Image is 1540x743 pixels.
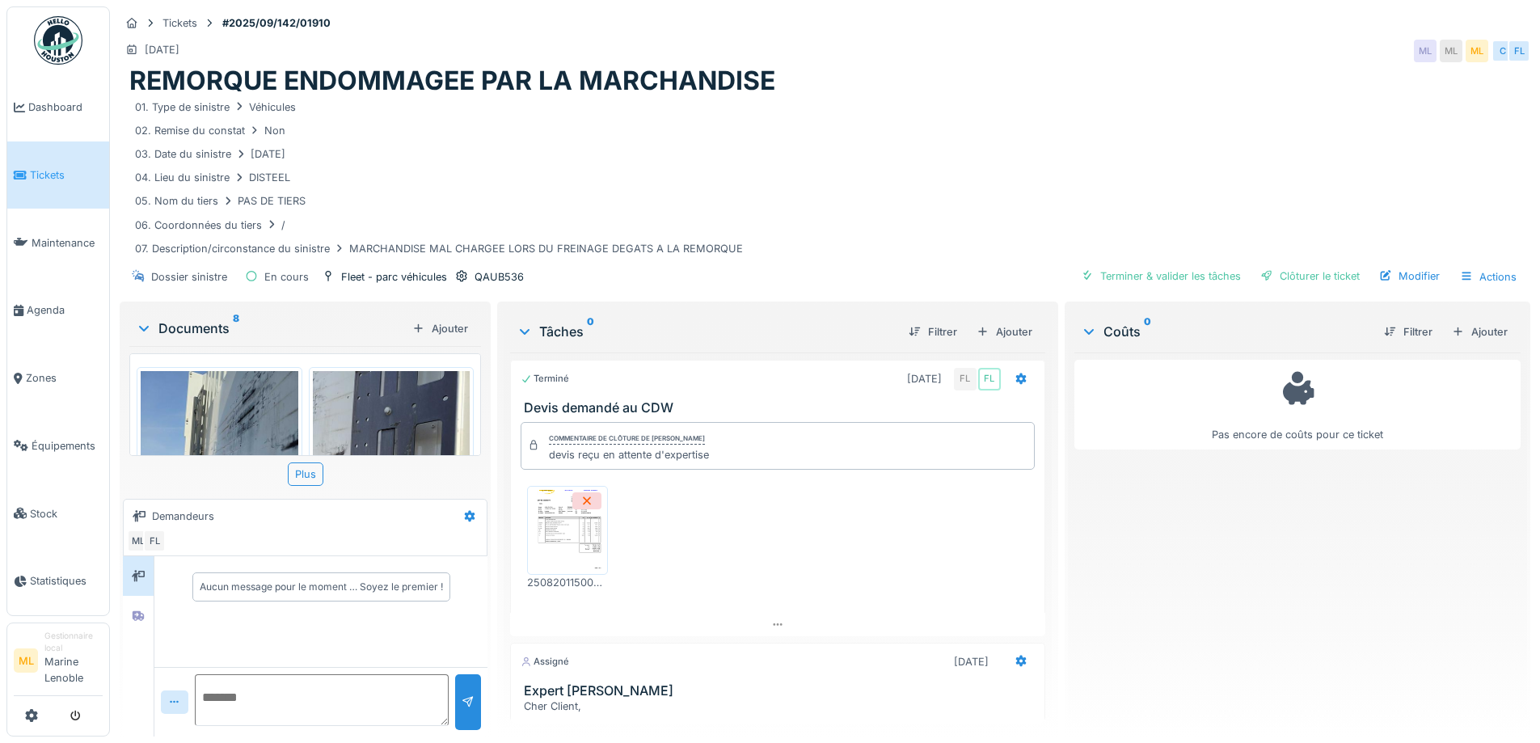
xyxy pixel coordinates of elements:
div: C [1491,40,1514,62]
img: zyqk72ah05bq4g6fb77g6ke0u2li [141,371,298,580]
div: Fleet - parc véhicules [341,269,447,285]
div: Aucun message pour le moment … Soyez le premier ! [200,580,443,594]
span: Dashboard [28,99,103,115]
div: FL [1508,40,1530,62]
div: QAUB536 [475,269,524,285]
div: 01. Type de sinistre Véhicules [135,99,296,115]
div: FL [143,530,166,552]
div: ML [1414,40,1437,62]
strong: #2025/09/142/01910 [216,15,337,31]
h3: Expert [PERSON_NAME] [524,683,1037,699]
div: Gestionnaire local [44,630,103,655]
div: Dossier sinistre [151,269,227,285]
div: FL [954,368,977,390]
a: Équipements [7,412,109,480]
div: FL [978,368,1001,390]
div: 04. Lieu du sinistre DISTEEL [135,170,290,185]
div: Ajouter [970,321,1039,343]
h3: Devis demandé au CDW [524,400,1037,416]
a: Statistiques [7,547,109,615]
img: bh6erejhsso9t0bjz4cqv4vdhzyf [531,490,604,571]
img: Badge_color-CXgf-gQk.svg [34,16,82,65]
div: 07. Description/circonstance du sinistre MARCHANDISE MAL CHARGEE LORS DU FREINAGE DEGATS A LA REM... [135,241,743,256]
li: Marine Lenoble [44,630,103,692]
div: ML [127,530,150,552]
div: Modifier [1373,265,1446,287]
img: oegnperdt9aop4ab0ce8yup2yufa [313,371,470,580]
div: Filtrer [902,321,964,343]
div: 02. Remise du constat Non [135,123,285,138]
sup: 0 [1144,322,1151,341]
div: En cours [264,269,309,285]
a: Tickets [7,141,109,209]
div: ML [1466,40,1488,62]
sup: 0 [587,322,594,341]
div: Tâches [517,322,895,341]
span: Tickets [30,167,103,183]
a: Agenda [7,277,109,344]
div: [DATE] [145,42,179,57]
div: Pas encore de coûts pour ce ticket [1085,367,1510,442]
span: Équipements [32,438,103,454]
div: ML [1440,40,1462,62]
div: [DATE] [907,371,942,386]
li: ML [14,648,38,673]
div: 06. Coordonnées du tiers / [135,217,285,233]
div: 03. Date du sinistre [DATE] [135,146,285,162]
div: devis reçu en attente d'expertise [549,447,709,462]
div: Terminé [521,372,569,386]
div: Clôturer le ticket [1254,265,1366,287]
span: Statistiques [30,573,103,589]
span: Stock [30,506,103,521]
div: Demandeurs [152,509,214,524]
div: 05. Nom du tiers PAS DE TIERS [135,193,306,209]
div: Actions [1453,265,1524,289]
span: Maintenance [32,235,103,251]
div: Filtrer [1378,321,1439,343]
sup: 8 [233,319,239,338]
a: ML Gestionnaire localMarine Lenoble [14,630,103,696]
span: Zones [26,370,103,386]
div: Tickets [162,15,197,31]
a: Stock [7,479,109,547]
h1: REMORQUE ENDOMMAGEE PAR LA MARCHANDISE [129,65,775,96]
span: Agenda [27,302,103,318]
div: Plus [288,462,323,486]
a: Maintenance [7,209,109,277]
div: 250820115005-225080171_IN_20.pdf [527,575,608,590]
div: Ajouter [1445,321,1514,343]
div: Commentaire de clôture de [PERSON_NAME] [549,433,705,445]
a: Zones [7,344,109,412]
a: Dashboard [7,74,109,141]
div: Coûts [1081,322,1371,341]
div: Ajouter [406,318,475,340]
div: Documents [136,319,406,338]
div: Terminer & valider les tâches [1074,265,1247,287]
div: Assigné [521,655,569,669]
div: [DATE] [954,654,989,669]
